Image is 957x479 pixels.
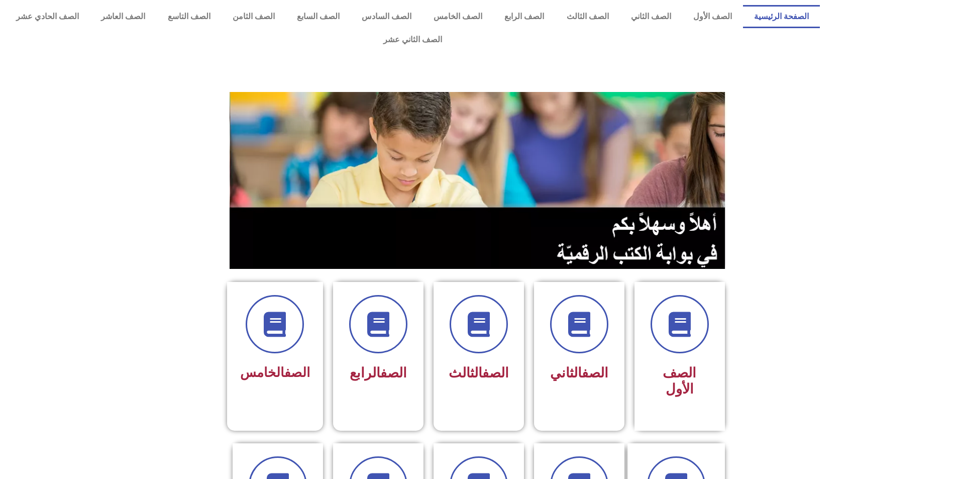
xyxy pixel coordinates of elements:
[555,5,619,28] a: الصف الثالث
[550,365,608,381] span: الثاني
[5,5,90,28] a: الصف الحادي عشر
[493,5,555,28] a: الصف الرابع
[90,5,156,28] a: الصف العاشر
[582,365,608,381] a: الصف
[663,365,696,397] span: الصف الأول
[284,365,310,380] a: الصف
[5,28,820,51] a: الصف الثاني عشر
[351,5,422,28] a: الصف السادس
[380,365,407,381] a: الصف
[222,5,286,28] a: الصف الثامن
[286,5,351,28] a: الصف السابع
[350,365,407,381] span: الرابع
[240,365,310,380] span: الخامس
[682,5,743,28] a: الصف الأول
[482,365,509,381] a: الصف
[449,365,509,381] span: الثالث
[620,5,682,28] a: الصف الثاني
[743,5,820,28] a: الصفحة الرئيسية
[156,5,221,28] a: الصف التاسع
[422,5,493,28] a: الصف الخامس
